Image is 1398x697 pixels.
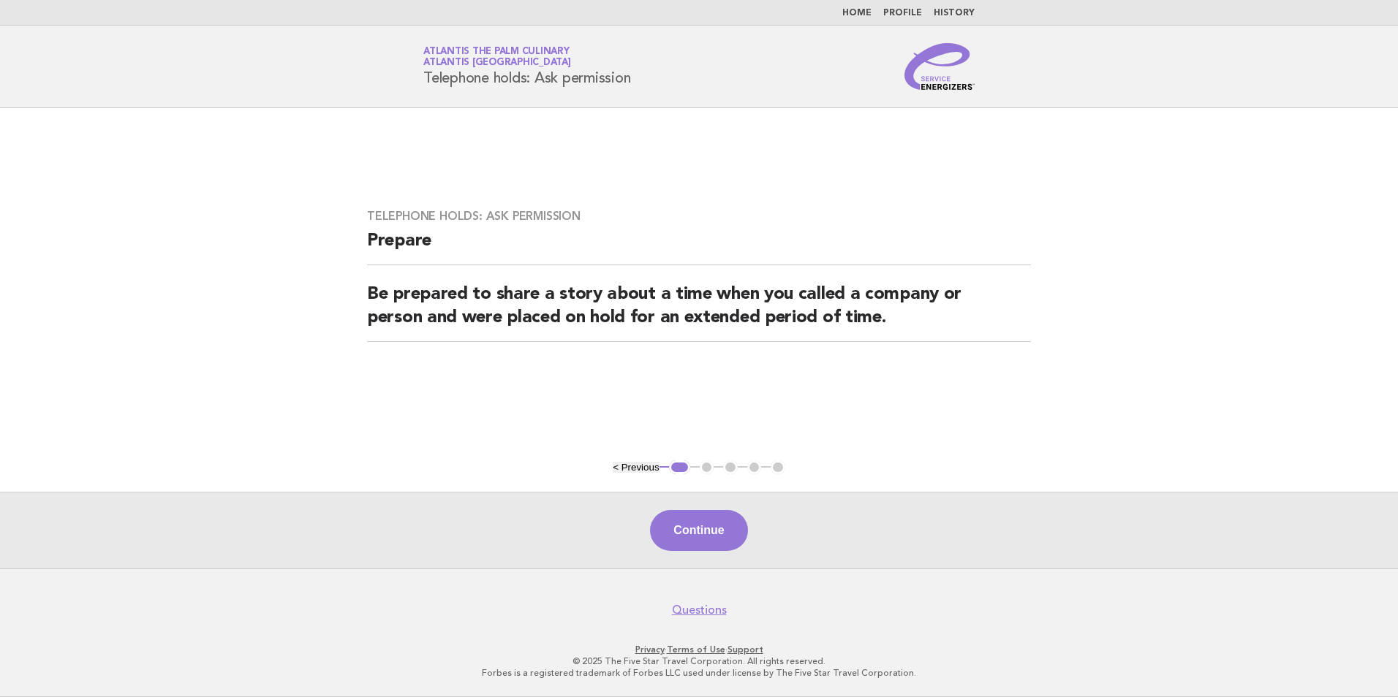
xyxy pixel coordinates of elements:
h2: Be prepared to share a story about a time when you called a company or person and were placed on ... [367,283,1031,342]
a: Privacy [635,644,665,655]
a: History [934,9,975,18]
a: Home [842,9,872,18]
img: Service Energizers [904,43,975,90]
span: Atlantis [GEOGRAPHIC_DATA] [423,58,571,68]
p: · · [252,644,1146,655]
a: Support [728,644,763,655]
p: Forbes is a registered trademark of Forbes LLC used under license by The Five Star Travel Corpora... [252,667,1146,679]
button: Continue [650,510,747,551]
a: Questions [672,603,727,617]
h3: Telephone holds: Ask permission [367,209,1031,224]
h2: Prepare [367,229,1031,265]
h1: Telephone holds: Ask permission [423,47,630,85]
button: < Previous [613,462,659,473]
button: 1 [669,460,690,475]
a: Profile [883,9,922,18]
a: Terms of Use [667,644,725,655]
p: © 2025 The Five Star Travel Corporation. All rights reserved. [252,655,1146,667]
a: Atlantis The Palm CulinaryAtlantis [GEOGRAPHIC_DATA] [423,47,571,67]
